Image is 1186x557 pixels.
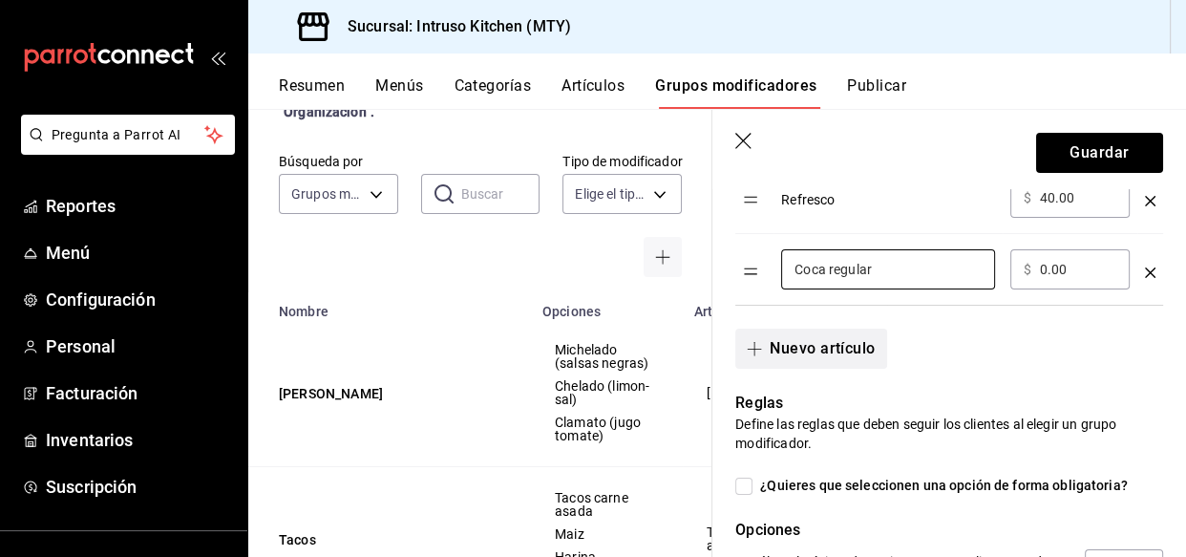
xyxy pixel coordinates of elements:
[46,380,232,406] span: Facturación
[752,476,1128,496] span: ¿Quieres que seleccionen una opción de forma obligatoria?
[46,240,232,266] span: Menú
[735,329,886,369] button: Nuevo artículo
[52,125,205,145] span: Pregunta a Parrot AI
[707,525,811,552] span: Tacos carne asada
[683,292,835,319] th: Artículos
[279,530,508,549] button: Tacos
[847,76,906,109] button: Publicar
[279,76,1186,109] div: navigation tabs
[279,384,508,403] button: [PERSON_NAME]
[46,474,232,500] span: Suscripción
[531,292,683,319] th: Opciones
[461,175,540,213] input: Buscar
[13,139,235,159] a: Pregunta a Parrot AI
[1024,263,1031,276] span: $
[575,184,646,204] span: Elige el tipo de modificador
[455,76,532,109] button: Categorías
[248,292,531,319] th: Nombre
[332,15,571,38] h3: Sucursal: Intruso Kitchen (MTY)
[210,50,225,65] button: open_drawer_menu
[1024,191,1031,204] span: $
[46,427,232,453] span: Inventarios
[555,491,659,518] span: Tacos carne asada
[735,519,1163,542] p: Opciones
[1036,133,1163,173] button: Guardar
[21,115,235,155] button: Pregunta a Parrot AI
[279,76,345,109] button: Resumen
[46,193,232,219] span: Reportes
[735,392,1163,415] p: Reglas
[291,184,363,204] span: Grupos modificadores
[735,116,1163,305] table: optionsTable
[781,178,995,209] div: Refresco
[555,343,659,370] span: Michelado (salsas negras)
[562,155,682,168] label: Tipo de modificador
[735,415,1163,453] p: Define las reglas que deben seguir los clientes al elegir un grupo modificador.
[279,155,398,168] label: Búsqueda por
[707,386,811,399] span: [PERSON_NAME]
[375,76,423,109] button: Menús
[561,76,625,109] button: Artículos
[46,333,232,359] span: Personal
[555,379,659,406] span: Chelado (limon-sal)
[555,416,659,442] span: Clamato (jugo tomate)
[655,76,816,109] button: Grupos modificadores
[555,527,659,541] span: Maiz
[46,287,232,312] span: Configuración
